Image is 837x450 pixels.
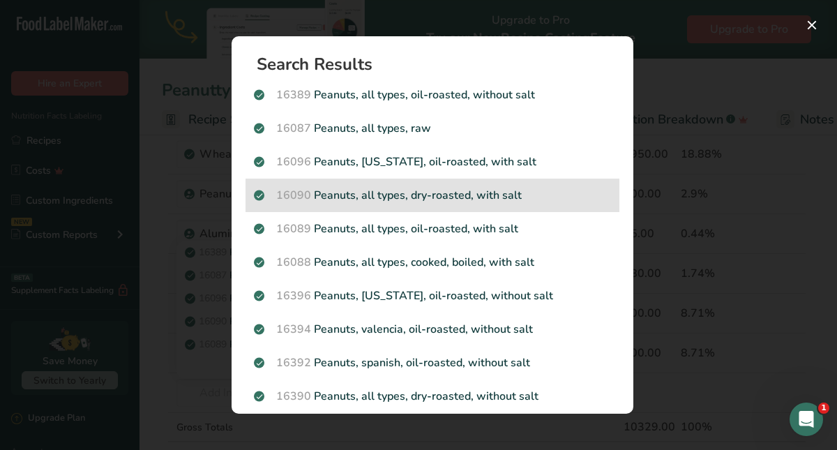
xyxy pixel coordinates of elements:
[254,120,611,137] p: Peanuts, all types, raw
[257,56,619,73] h1: Search Results
[254,287,611,304] p: Peanuts, [US_STATE], oil-roasted, without salt
[276,154,311,170] span: 16096
[276,389,311,404] span: 16390
[276,288,311,303] span: 16396
[276,355,311,370] span: 16392
[254,153,611,170] p: Peanuts, [US_STATE], oil-roasted, with salt
[254,354,611,371] p: Peanuts, spanish, oil-roasted, without salt
[276,221,311,237] span: 16089
[254,254,611,271] p: Peanuts, all types, cooked, boiled, with salt
[254,388,611,405] p: Peanuts, all types, dry-roasted, without salt
[254,220,611,237] p: Peanuts, all types, oil-roasted, with salt
[818,403,829,414] span: 1
[276,322,311,337] span: 16394
[276,188,311,203] span: 16090
[276,87,311,103] span: 16389
[254,87,611,103] p: Peanuts, all types, oil-roasted, without salt
[254,321,611,338] p: Peanuts, valencia, oil-roasted, without salt
[254,187,611,204] p: Peanuts, all types, dry-roasted, with salt
[790,403,823,436] iframe: Intercom live chat
[276,255,311,270] span: 16088
[276,121,311,136] span: 16087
